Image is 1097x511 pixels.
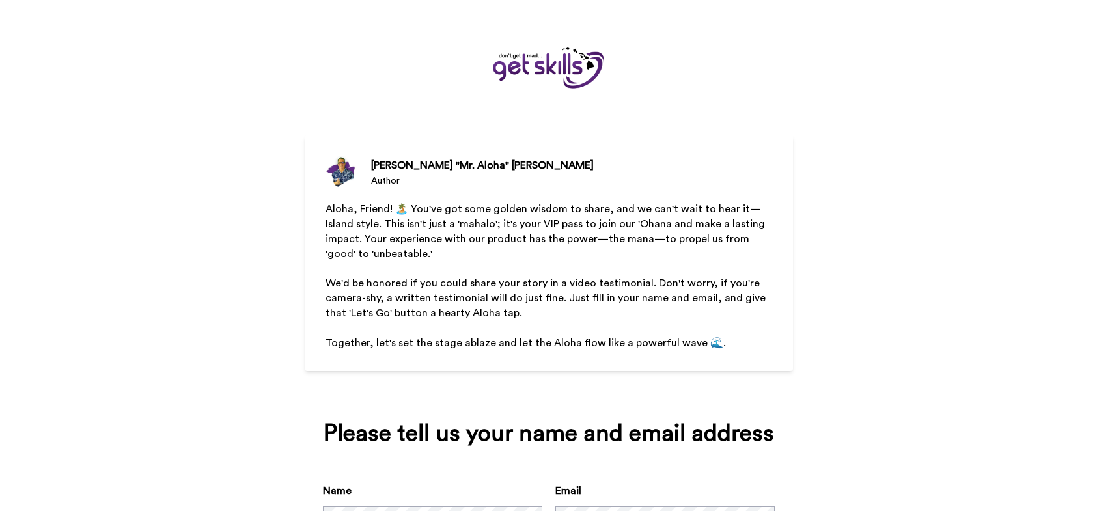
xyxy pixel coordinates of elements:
[326,338,726,348] span: Together, let's set the stage ablaze and let the Aloha flow like a powerful wave 🌊.
[371,174,594,187] div: Author
[555,483,581,499] label: Email
[323,483,352,499] label: Name
[371,158,594,173] div: [PERSON_NAME] "Mr. Aloha" [PERSON_NAME]
[326,278,768,318] span: We'd be honored if you could share your story in a video testimonial. Don't worry, if you're came...
[326,204,768,259] span: Aloha, Friend! 🏝️ You've got some golden wisdom to share, and we can't wait to hear it—Island sty...
[488,42,610,94] img: https://cdn.bonjoro.com/media/375802f7-eea1-4067-bbfe-2020962a76cb/60934578-087a-411b-9380-096b18...
[326,156,358,189] img: Author
[323,421,775,447] div: Please tell us your name and email address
